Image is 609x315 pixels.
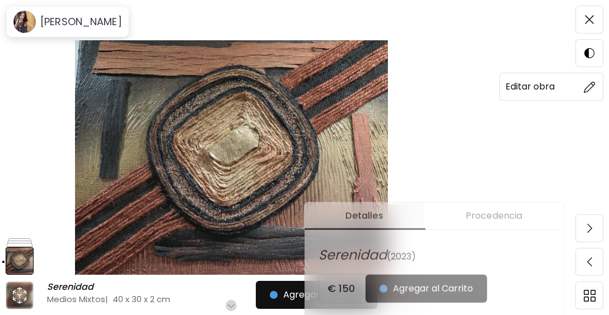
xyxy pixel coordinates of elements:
[47,293,299,305] h4: Medios Mixtos | 40 x 30 x 2 cm
[311,209,418,223] span: Detalles
[319,282,366,295] h5: € 150
[47,281,96,293] h6: Serenidad
[270,288,363,302] span: Agregar al Carrito
[318,246,387,264] span: Serenidad
[256,281,377,309] button: Agregar al Carrito
[387,250,416,263] span: (2023)
[380,282,473,295] span: Agregar al Carrito
[431,209,557,223] span: Procedencia
[40,15,122,29] h6: [PERSON_NAME]
[366,275,487,303] button: Agregar al Carrito
[505,79,555,94] h6: Editar obra
[11,286,29,304] div: animation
